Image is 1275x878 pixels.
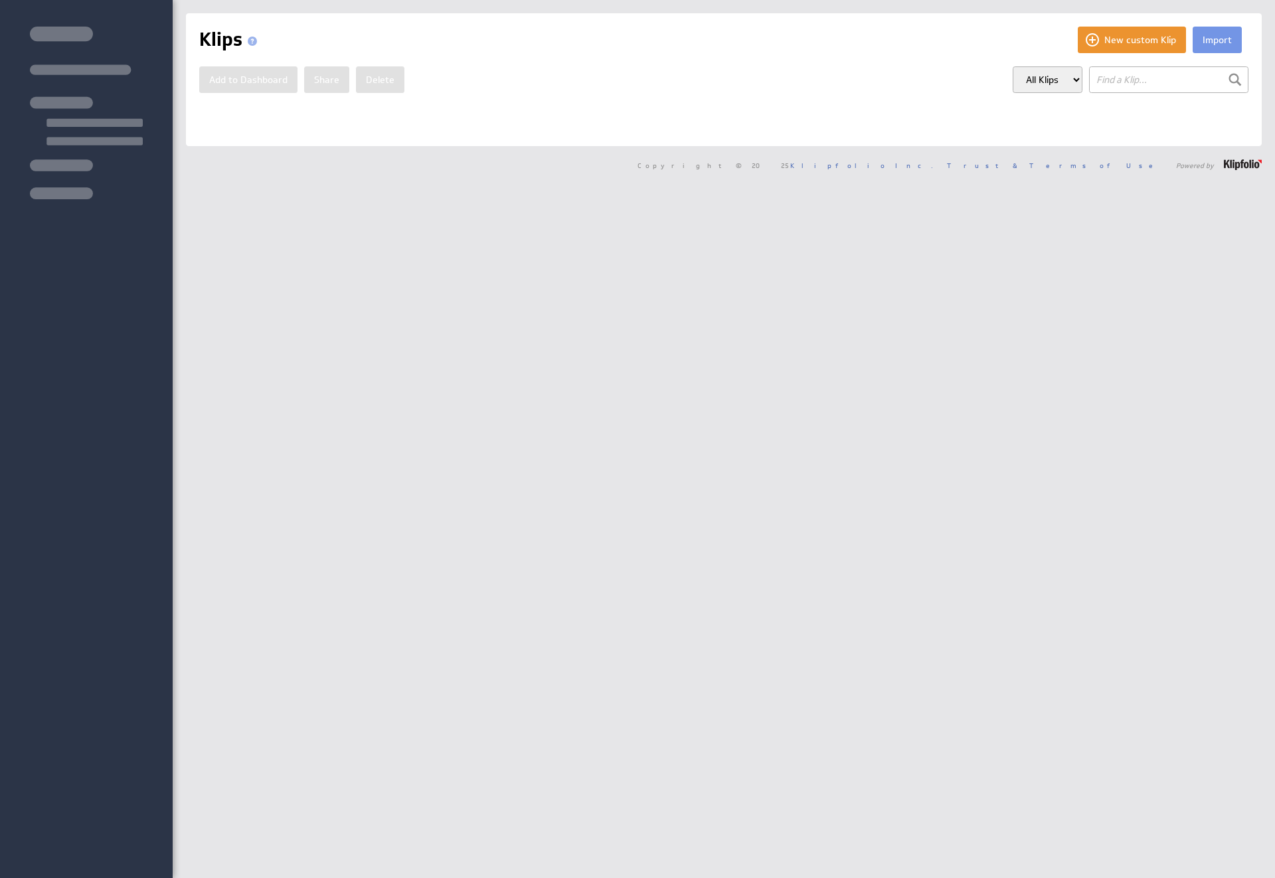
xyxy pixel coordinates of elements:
img: skeleton-sidenav.svg [30,27,143,199]
button: New custom Klip [1078,27,1186,53]
button: Share [304,66,349,93]
input: Find a Klip... [1089,66,1248,93]
span: Copyright © 2025 [637,162,933,169]
img: logo-footer.png [1224,159,1262,170]
a: Klipfolio Inc. [790,161,933,170]
button: Import [1193,27,1242,53]
span: Powered by [1176,162,1214,169]
button: Delete [356,66,404,93]
h1: Klips [199,27,262,53]
a: Trust & Terms of Use [947,161,1162,170]
button: Add to Dashboard [199,66,297,93]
